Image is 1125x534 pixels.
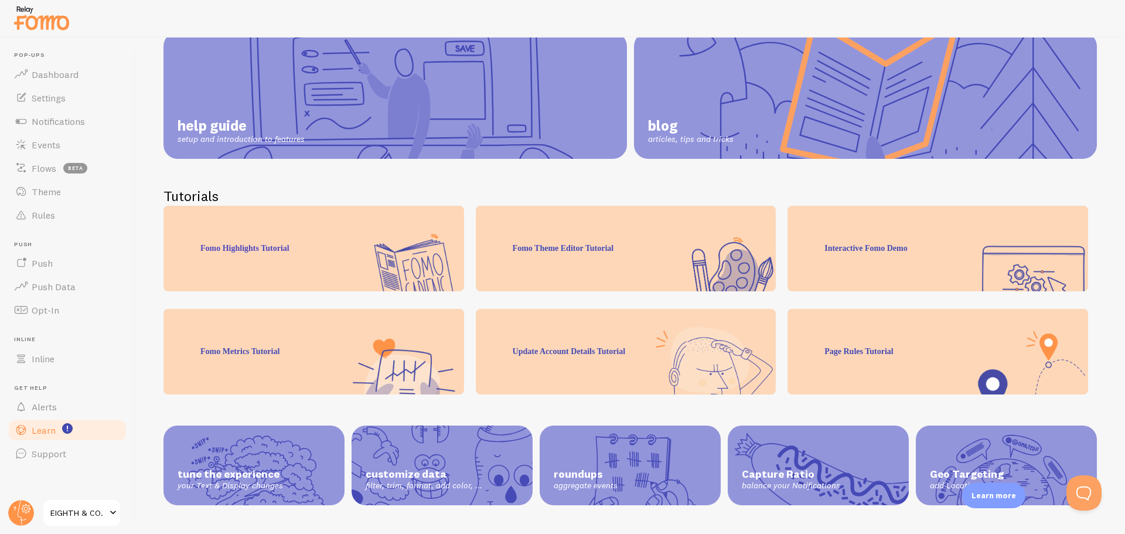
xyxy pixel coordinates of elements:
a: Rules [7,203,128,227]
div: Update Account Details Tutorial [476,309,776,394]
div: Interactive Fomo Demo [787,206,1088,291]
span: EIGHTH & CO. [50,506,106,520]
span: setup and introduction to features [178,134,305,145]
span: balance your Notifications [742,481,895,491]
span: Push Data [32,281,76,292]
span: add Location to Events [930,481,1083,491]
a: Theme [7,180,128,203]
a: Opt-In [7,298,128,322]
p: Learn more [971,490,1016,501]
div: Fomo Highlights Tutorial [163,206,464,291]
div: Page Rules Tutorial [787,309,1088,394]
a: blog articles, tips and tricks [634,32,1097,159]
a: Support [7,442,128,465]
a: Settings [7,86,128,110]
span: Opt-In [32,304,59,316]
a: Events [7,133,128,157]
span: roundups [554,468,707,481]
span: Capture Ratio [742,468,895,481]
span: Push [32,257,53,269]
span: tune the experience [178,468,330,481]
span: Notifications [32,115,85,127]
a: Learn [7,419,128,442]
h2: Tutorials [163,187,1097,205]
span: blog [648,117,734,134]
span: Support [32,448,66,460]
span: Inline [32,353,54,365]
a: Flows beta [7,157,128,180]
a: Push [7,251,128,275]
span: Events [32,139,60,151]
div: Fomo Theme Editor Tutorial [476,206,776,291]
span: Flows [32,162,56,174]
span: Learn [32,424,56,436]
span: Rules [32,209,55,221]
span: Get Help [14,385,128,392]
a: Inline [7,347,128,370]
span: customize data [366,468,519,481]
span: your Text & Display changes [178,481,330,491]
span: aggregate events [554,481,707,491]
div: Learn more [962,483,1025,508]
svg: <p>Watch New Feature Tutorials!</p> [62,423,73,434]
a: Dashboard [7,63,128,86]
iframe: Help Scout Beacon - Open [1066,475,1102,511]
span: Push [14,241,128,249]
span: Alerts [32,401,57,413]
span: Pop-ups [14,52,128,59]
a: Notifications [7,110,128,133]
a: Push Data [7,275,128,298]
a: EIGHTH & CO. [42,499,121,527]
span: articles, tips and tricks [648,134,734,145]
span: Settings [32,92,66,104]
span: Geo Targeting [930,468,1083,481]
a: Alerts [7,395,128,419]
span: filter, trim, format, add color, ... [366,481,519,491]
img: fomo-relay-logo-orange.svg [12,3,71,33]
a: help guide setup and introduction to features [163,32,627,159]
span: Dashboard [32,69,79,80]
div: Fomo Metrics Tutorial [163,309,464,394]
span: Inline [14,336,128,343]
span: Theme [32,186,61,198]
span: help guide [178,117,305,134]
span: beta [63,163,87,174]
